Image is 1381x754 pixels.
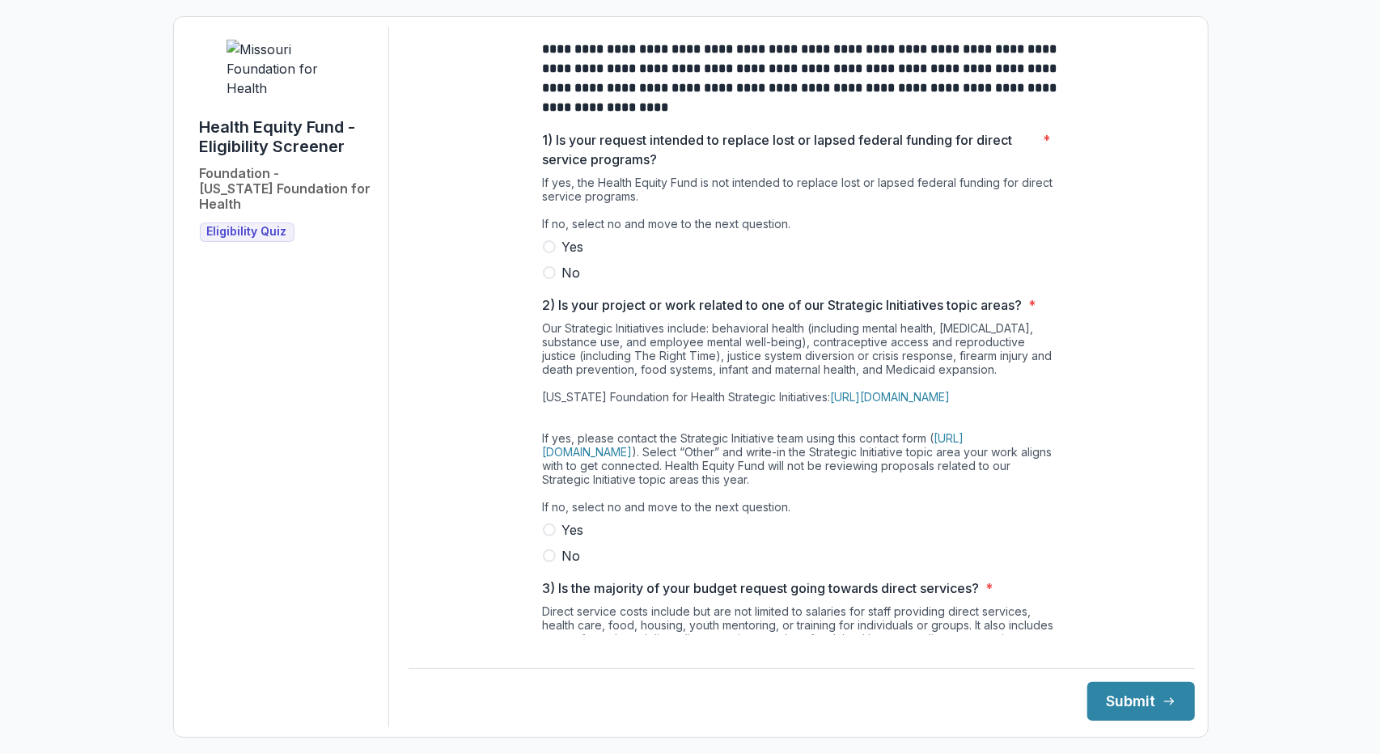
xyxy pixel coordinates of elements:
span: No [562,263,581,282]
span: Yes [562,237,584,256]
a: [URL][DOMAIN_NAME] [831,390,951,404]
span: No [562,546,581,565]
span: Eligibility Quiz [207,225,287,239]
div: Our Strategic Initiatives include: behavioral health (including mental health, [MEDICAL_DATA], su... [543,321,1061,520]
h2: Foundation - [US_STATE] Foundation for Health [200,166,375,213]
p: 3) Is the majority of your budget request going towards direct services? [543,578,980,598]
p: 1) Is your request intended to replace lost or lapsed federal funding for direct service programs? [543,130,1037,169]
span: Yes [562,520,584,540]
img: Missouri Foundation for Health [227,40,348,98]
button: Submit [1087,682,1195,721]
div: If yes, the Health Equity Fund is not intended to replace lost or lapsed federal funding for dire... [543,176,1061,237]
p: 2) Is your project or work related to one of our Strategic Initiatives topic areas? [543,295,1023,315]
div: Direct service costs include but are not limited to salaries for staff providing direct services,... [543,604,1061,748]
h1: Health Equity Fund - Eligibility Screener [200,117,375,156]
a: [URL][DOMAIN_NAME] [543,431,964,459]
